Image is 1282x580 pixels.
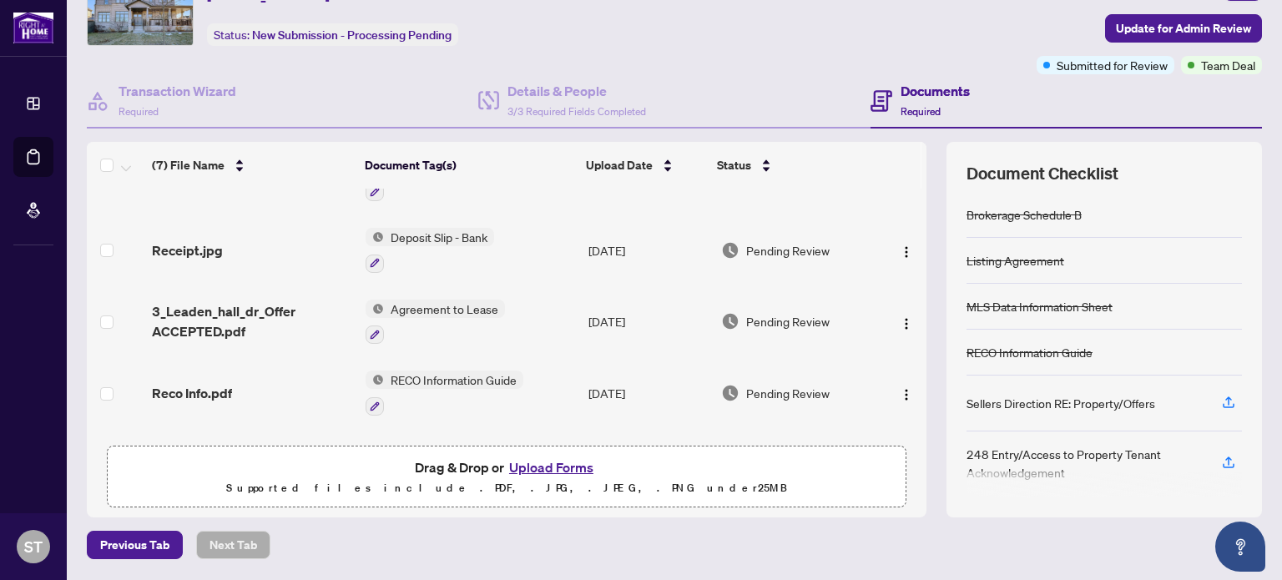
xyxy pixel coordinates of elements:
[152,156,225,174] span: (7) File Name
[507,81,646,101] h4: Details & People
[746,384,830,402] span: Pending Review
[900,317,913,330] img: Logo
[384,300,505,318] span: Agreement to Lease
[1116,15,1251,42] span: Update for Admin Review
[586,156,653,174] span: Upload Date
[366,371,384,389] img: Status Icon
[196,531,270,559] button: Next Tab
[901,81,970,101] h4: Documents
[152,383,232,403] span: Reco Info.pdf
[358,142,579,189] th: Document Tag(s)
[967,251,1064,270] div: Listing Agreement
[119,105,159,118] span: Required
[893,380,920,406] button: Logo
[1215,522,1265,572] button: Open asap
[252,28,452,43] span: New Submission - Processing Pending
[893,237,920,264] button: Logo
[100,532,169,558] span: Previous Tab
[1105,14,1262,43] button: Update for Admin Review
[967,297,1113,315] div: MLS Data Information Sheet
[366,300,505,345] button: Status IconAgreement to Lease
[721,241,739,260] img: Document Status
[415,456,598,478] span: Drag & Drop or
[507,105,646,118] span: 3/3 Required Fields Completed
[746,312,830,330] span: Pending Review
[893,308,920,335] button: Logo
[1201,56,1255,74] span: Team Deal
[967,205,1082,224] div: Brokerage Schedule B
[582,286,714,358] td: [DATE]
[582,357,714,429] td: [DATE]
[721,312,739,330] img: Document Status
[384,228,494,246] span: Deposit Slip - Bank
[384,371,523,389] span: RECO Information Guide
[900,388,913,401] img: Logo
[582,429,714,501] td: [DATE]
[900,245,913,259] img: Logo
[579,142,710,189] th: Upload Date
[582,214,714,286] td: [DATE]
[145,142,358,189] th: (7) File Name
[366,300,384,318] img: Status Icon
[87,531,183,559] button: Previous Tab
[24,535,43,558] span: ST
[152,240,223,260] span: Receipt.jpg
[366,228,384,246] img: Status Icon
[967,445,1202,482] div: 248 Entry/Access to Property Tenant Acknowledgement
[118,478,896,498] p: Supported files include .PDF, .JPG, .JPEG, .PNG under 25 MB
[1057,56,1168,74] span: Submitted for Review
[967,394,1155,412] div: Sellers Direction RE: Property/Offers
[504,456,598,478] button: Upload Forms
[901,105,941,118] span: Required
[967,162,1118,185] span: Document Checklist
[366,228,494,273] button: Status IconDeposit Slip - Bank
[152,301,352,341] span: 3_Leaden_hall_dr_Offer ACCEPTED.pdf
[108,446,906,508] span: Drag & Drop orUpload FormsSupported files include .PDF, .JPG, .JPEG, .PNG under25MB
[366,371,523,416] button: Status IconRECO Information Guide
[207,23,458,46] div: Status:
[967,343,1093,361] div: RECO Information Guide
[721,384,739,402] img: Document Status
[717,156,751,174] span: Status
[119,81,236,101] h4: Transaction Wizard
[710,142,875,189] th: Status
[13,13,53,43] img: logo
[746,241,830,260] span: Pending Review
